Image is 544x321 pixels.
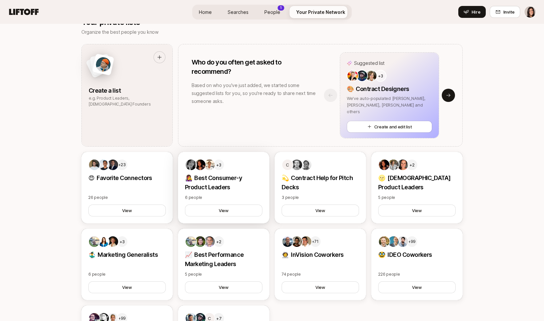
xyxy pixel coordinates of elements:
img: 67f8a859_03d3_4d82_afbf_f78292c78288.jpg [195,160,205,170]
p: 🎨 [347,84,354,94]
img: 1e076f95_edb9_425b_9255_a0d4f993b426.jpg [379,236,389,247]
button: View [282,205,359,216]
p: 🌝 [DEMOGRAPHIC_DATA] Product Leaders [378,173,456,192]
img: 98c1b7d1_e74c_4368_88d2_c66b77b60581.jpg [292,236,302,247]
img: 2e000175_521b_4980_bb12_ecf2ad4a0930.jpg [301,236,311,247]
img: Eleanor Morgan [524,6,536,18]
p: 5 people [378,195,456,201]
button: Invite [490,6,520,18]
p: Organize the best people you know [81,28,159,36]
a: +2🌝 [DEMOGRAPHIC_DATA] Product Leaders5 peopleView [371,152,463,223]
img: a8163552_46b3_43d6_9ef0_8442821dc43f.jpg [204,236,215,247]
button: View [88,205,166,216]
a: +71👩‍🚀 InVision Coworkers74 peopleView [275,229,366,300]
img: be9c2cb9_8411_4a82_b16d_ed2a1c14d48f.jpg [186,236,196,247]
img: be9c2cb9_8411_4a82_b16d_ed2a1c14d48f.jpg [89,236,100,247]
p: 👩‍🎤 Best Consumer-y Product Leaders [185,173,262,192]
button: View [185,205,262,216]
img: 708e2a4c_b46a_4bad_9c08_68299b11c339.jpg [204,160,215,170]
img: 0378d49e_6240_412d_9763_98c6a190c6ef.jpg [347,70,358,81]
button: View [88,281,166,293]
span: Searches [228,9,249,16]
p: 🥸 IDEO Coworkers [378,250,456,259]
button: Hire [458,6,486,18]
button: View [378,281,456,293]
span: Your Private Network [296,9,345,16]
a: C💫 Contract Help for Pitch Decks3 peopleView [275,152,366,223]
p: +23 [118,161,125,168]
img: 03846be7_1fc7_4262_a3a0_20f53e2ab50c.jpg [195,236,205,247]
p: Based on who you've just added, we started some suggested lists for you, so you're ready to share... [192,81,317,105]
p: 😍 Favorite Connectors [88,173,166,183]
span: Hire [472,9,480,15]
p: +99 [408,238,416,245]
button: View [378,205,456,216]
p: We've auto-populated [PERSON_NAME], [PERSON_NAME], [PERSON_NAME] and others [347,95,432,115]
img: 12ecefdb_596c_45d0_a494_8b7a08a30bfa.jpg [108,236,118,247]
a: People1 [259,6,286,18]
a: +99🥸 IDEO Coworkers226 peopleView [371,229,463,300]
img: bea20a41_d3c4_4df5_9104_4a8958d02eb9.jpg [397,236,408,247]
p: Contract Designers [356,84,409,94]
img: ACg8ocIVcgRCFI1p3KOkcz9cpKCt9Qcm2s_wdghF0xuIXk5kQPLk=s160-c [366,70,377,81]
p: +2 [409,161,415,168]
p: 226 people [378,271,456,277]
a: +3👩‍🎤 Best Consumer-y Product Leaders6 peopleView [178,152,269,223]
p: +3 [119,238,125,245]
a: Searches [222,6,254,18]
img: 82e70949_e5b4_4139_b787_af4048965a03.jpg [89,160,100,170]
p: +71 [312,238,318,245]
p: +3 [378,72,383,79]
img: 33f207b1_b18a_494d_993f_6cda6c0df701.jpg [301,160,311,170]
img: 308a8f6a_70f1_4ad7_b35d_d6679ef68c32.jpg [108,160,118,170]
p: 26 people [88,195,166,201]
img: dd3abf60_1244_4b0b_8106_f6aea46fb08f.jpg [388,160,399,170]
p: 🤹‍♂️ Marketing Generalists [88,250,166,259]
span: Invite [503,9,515,15]
img: 67f8a859_03d3_4d82_afbf_f78292c78288.jpg [379,160,389,170]
p: Suggested list [354,59,385,67]
button: View [282,281,359,293]
button: View [185,281,262,293]
p: 1 [280,5,282,10]
p: 74 people [282,271,359,277]
p: e.g. Product Leaders, [DEMOGRAPHIC_DATA] Founders [89,95,165,107]
p: +2 [216,238,221,245]
img: ACg8ocL5UK450-LISxroz5arm6bbqZMQSfmkNBWYtn8rZAI9Ng=s160-c [186,160,196,170]
p: 6 people [88,271,166,277]
button: Create and edit list [347,121,432,133]
p: C [286,161,289,169]
img: 82ed1738_85f3_40e6_8868_8b10672b0e0a.jpg [98,160,109,170]
a: Your Private Network [291,6,350,18]
a: Home [194,6,217,18]
p: 💫 Contract Help for Pitch Decks [282,173,359,192]
p: 👩‍🚀 InVision Coworkers [282,250,359,259]
a: +3🤹‍♂️ Marketing Generalists6 peopleView [81,229,173,300]
p: 3 people [282,195,359,201]
p: +3 [216,161,221,168]
a: +23😍 Favorite Connectors26 peopleView [81,152,173,223]
img: man-with-orange-hat.png [95,56,112,73]
img: 35186b0b_5d4c_42c3_b1bf_fc8c5824b65a.jpg [388,236,399,247]
a: +2📈 Best Performance Marketing Leaders5 peopleView [178,229,269,300]
img: e0f17b0c_f9e8_48c1_b168_9e6fed817bc1.jpg [282,236,293,247]
p: Create a list [89,86,165,95]
p: Who do you often get asked to recommend? [192,58,317,76]
img: c9d5b7ad_f19c_4364_8f66_ef1aa96cc362.jpg [292,160,302,170]
img: c69c562c_765e_4833_8521_427a2f07419c.jpg [357,70,367,81]
p: 📈 Best Performance Marketing Leaders [185,250,262,269]
span: People [264,9,280,16]
img: ef73ed0d_46a3_4625_adc6_2f18ed3486d0.jpg [98,236,109,247]
p: 5 people [185,271,262,277]
img: 490561b5_2133_45f3_8e39_178badb376a1.jpg [397,160,408,170]
p: 6 people [185,195,262,201]
span: Home [199,9,212,16]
